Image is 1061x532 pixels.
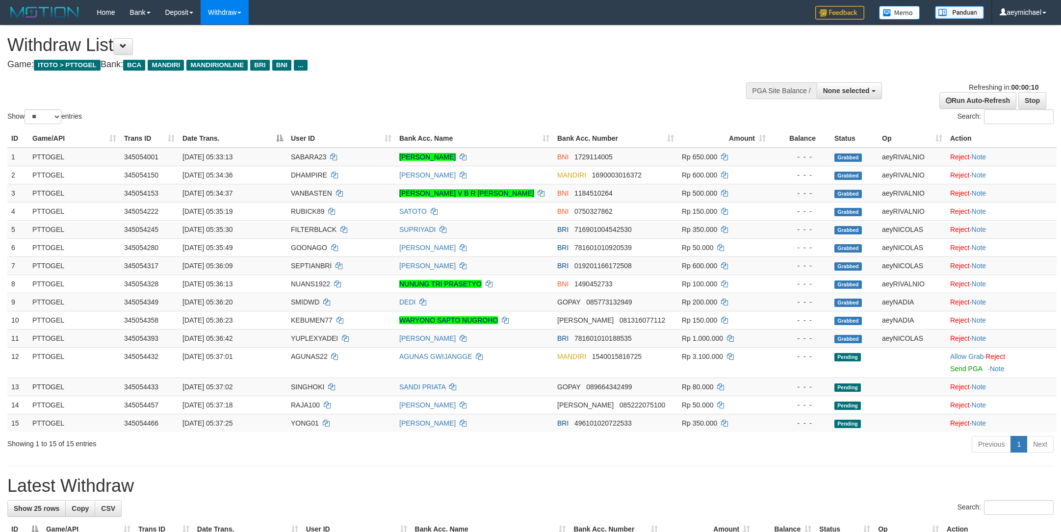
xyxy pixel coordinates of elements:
[939,92,1016,109] a: Run Auto-Refresh
[972,280,986,288] a: Note
[7,275,28,293] td: 8
[7,329,28,347] td: 11
[946,311,1057,329] td: ·
[124,262,158,270] span: 345054317
[574,207,613,215] span: Copy 0750327862 to clipboard
[878,202,946,220] td: aeyRIVALNIO
[7,435,435,449] div: Showing 1 to 15 of 15 entries
[774,206,827,216] div: - - -
[291,383,324,391] span: SINGHOKI
[946,293,1057,311] td: ·
[946,148,1057,166] td: ·
[124,280,158,288] span: 345054328
[972,401,986,409] a: Note
[774,333,827,343] div: - - -
[834,153,862,162] span: Grabbed
[399,334,456,342] a: [PERSON_NAME]
[878,220,946,238] td: aeyNICOLAS
[291,189,332,197] span: VANBASTEN
[291,153,326,161] span: SABARA23
[28,329,120,347] td: PTTOGEL
[557,171,586,179] span: MANDIRI
[182,419,233,427] span: [DATE] 05:37:25
[678,129,770,148] th: Amount: activate to sort column ascending
[291,419,319,427] span: YONG01
[182,316,233,324] span: [DATE] 05:36:23
[574,334,632,342] span: Copy 781601010188535 to clipboard
[774,170,827,180] div: - - -
[553,129,678,148] th: Bank Acc. Number: activate to sort column ascending
[950,171,970,179] a: Reject
[774,400,827,410] div: - - -
[774,225,827,234] div: - - -
[557,153,569,161] span: BNI
[774,418,827,428] div: - - -
[182,189,233,197] span: [DATE] 05:34:37
[1018,92,1046,109] a: Stop
[7,202,28,220] td: 4
[972,244,986,252] a: Note
[557,419,569,427] span: BRI
[182,171,233,179] span: [DATE] 05:34:36
[124,189,158,197] span: 345054153
[28,378,120,396] td: PTTOGEL
[399,189,534,197] a: [PERSON_NAME] V B R [PERSON_NAME]
[586,298,632,306] span: Copy 085773132949 to clipboard
[969,83,1038,91] span: Refreshing in:
[95,500,122,517] a: CSV
[28,184,120,202] td: PTTOGEL
[878,256,946,275] td: aeyNICOLAS
[682,316,717,324] span: Rp 150.000
[950,298,970,306] a: Reject
[746,82,817,99] div: PGA Site Balance /
[682,189,717,197] span: Rp 500.000
[124,419,158,427] span: 345054466
[950,419,970,427] a: Reject
[946,378,1057,396] td: ·
[984,500,1054,515] input: Search:
[399,171,456,179] a: [PERSON_NAME]
[7,238,28,256] td: 6
[878,329,946,347] td: aeyNICOLAS
[950,316,970,324] a: Reject
[399,353,472,360] a: AGUNAS GWIJANGGE
[7,5,82,20] img: MOTION_logo.png
[28,414,120,432] td: PTTOGEL
[7,109,82,124] label: Show entries
[28,293,120,311] td: PTTOGEL
[395,129,553,148] th: Bank Acc. Name: activate to sort column ascending
[834,280,862,289] span: Grabbed
[7,396,28,414] td: 14
[815,6,864,20] img: Feedback.jpg
[182,280,233,288] span: [DATE] 05:36:13
[182,401,233,409] span: [DATE] 05:37:18
[272,60,291,71] span: BNI
[291,401,320,409] span: RAJA100
[7,378,28,396] td: 13
[148,60,184,71] span: MANDIRI
[182,383,233,391] span: [DATE] 05:37:02
[291,262,332,270] span: SEPTIANBRI
[72,505,89,512] span: Copy
[878,275,946,293] td: aeyRIVALNIO
[972,383,986,391] a: Note
[574,262,632,270] span: Copy 019201166172508 to clipboard
[182,226,233,233] span: [DATE] 05:35:30
[399,419,456,427] a: [PERSON_NAME]
[124,207,158,215] span: 345054222
[834,402,861,410] span: Pending
[620,401,665,409] span: Copy 085222075100 to clipboard
[34,60,101,71] span: ITOTO > PTTOGEL
[957,500,1054,515] label: Search:
[946,329,1057,347] td: ·
[28,311,120,329] td: PTTOGEL
[399,280,482,288] a: NUNUNG TRI PRASETYO
[682,298,717,306] span: Rp 200.000
[950,383,970,391] a: Reject
[7,129,28,148] th: ID
[291,280,330,288] span: NUANS1922
[950,280,970,288] a: Reject
[179,129,287,148] th: Date Trans.: activate to sort column descending
[123,60,145,71] span: BCA
[1027,436,1054,453] a: Next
